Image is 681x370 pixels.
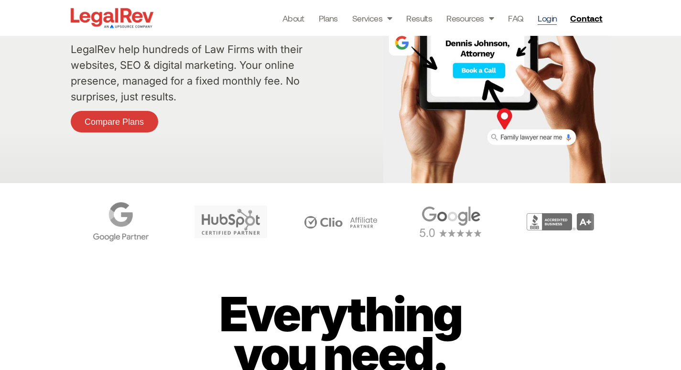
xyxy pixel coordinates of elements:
a: Contact [566,11,608,26]
a: FAQ [508,11,523,25]
div: 4 / 6 [68,197,173,246]
a: About [282,11,304,25]
div: Carousel [68,197,613,246]
div: 6 / 6 [288,197,393,246]
div: 5 / 6 [178,197,283,246]
a: LegalRev help hundreds of Law Firms with their websites, SEO & digital marketing. Your online pre... [71,43,303,103]
a: Compare Plans [71,111,158,132]
span: Contact [570,14,602,22]
div: 1 / 6 [398,197,503,246]
span: Compare Plans [85,118,144,126]
nav: Menu [282,11,557,25]
a: Resources [446,11,494,25]
a: Results [406,11,432,25]
a: Login [538,11,557,25]
a: Plans [319,11,338,25]
div: 2 / 6 [508,197,613,246]
a: Services [352,11,392,25]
